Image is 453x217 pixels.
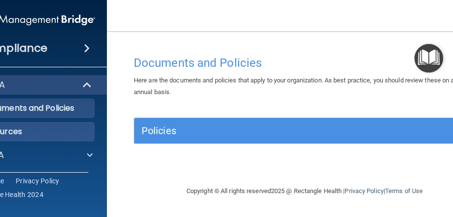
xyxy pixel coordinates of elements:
[414,44,443,73] button: Open Resource Center
[142,125,383,136] h5: Policies
[16,176,60,186] a: Privacy Policy
[385,187,423,195] a: Terms of Use
[345,187,383,195] a: Privacy Policy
